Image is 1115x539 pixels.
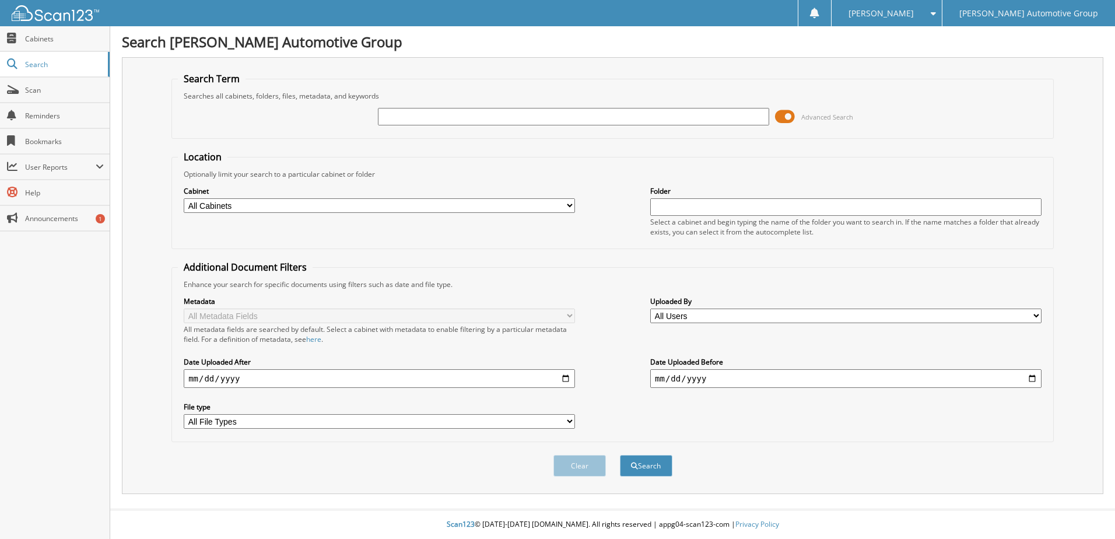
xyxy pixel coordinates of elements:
[25,111,104,121] span: Reminders
[122,32,1103,51] h1: Search [PERSON_NAME] Automotive Group
[184,369,575,388] input: start
[25,60,102,69] span: Search
[184,186,575,196] label: Cabinet
[1057,483,1115,539] iframe: Chat Widget
[650,357,1042,367] label: Date Uploaded Before
[184,402,575,412] label: File type
[25,136,104,146] span: Bookmarks
[25,213,104,223] span: Announcements
[553,455,606,477] button: Clear
[620,455,672,477] button: Search
[735,519,779,529] a: Privacy Policy
[178,169,1047,179] div: Optionally limit your search to a particular cabinet or folder
[184,324,575,344] div: All metadata fields are searched by default. Select a cabinet with metadata to enable filtering b...
[25,34,104,44] span: Cabinets
[178,91,1047,101] div: Searches all cabinets, folders, files, metadata, and keywords
[178,279,1047,289] div: Enhance your search for specific documents using filters such as date and file type.
[848,10,914,17] span: [PERSON_NAME]
[178,261,313,274] legend: Additional Document Filters
[184,357,575,367] label: Date Uploaded After
[306,334,321,344] a: here
[110,510,1115,539] div: © [DATE]-[DATE] [DOMAIN_NAME]. All rights reserved | appg04-scan123-com |
[650,217,1042,237] div: Select a cabinet and begin typing the name of the folder you want to search in. If the name match...
[25,162,96,172] span: User Reports
[25,188,104,198] span: Help
[959,10,1098,17] span: [PERSON_NAME] Automotive Group
[447,519,475,529] span: Scan123
[184,296,575,306] label: Metadata
[650,369,1042,388] input: end
[96,214,105,223] div: 1
[178,72,246,85] legend: Search Term
[650,296,1042,306] label: Uploaded By
[25,85,104,95] span: Scan
[178,150,227,163] legend: Location
[12,5,99,21] img: scan123-logo-white.svg
[801,113,853,121] span: Advanced Search
[650,186,1042,196] label: Folder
